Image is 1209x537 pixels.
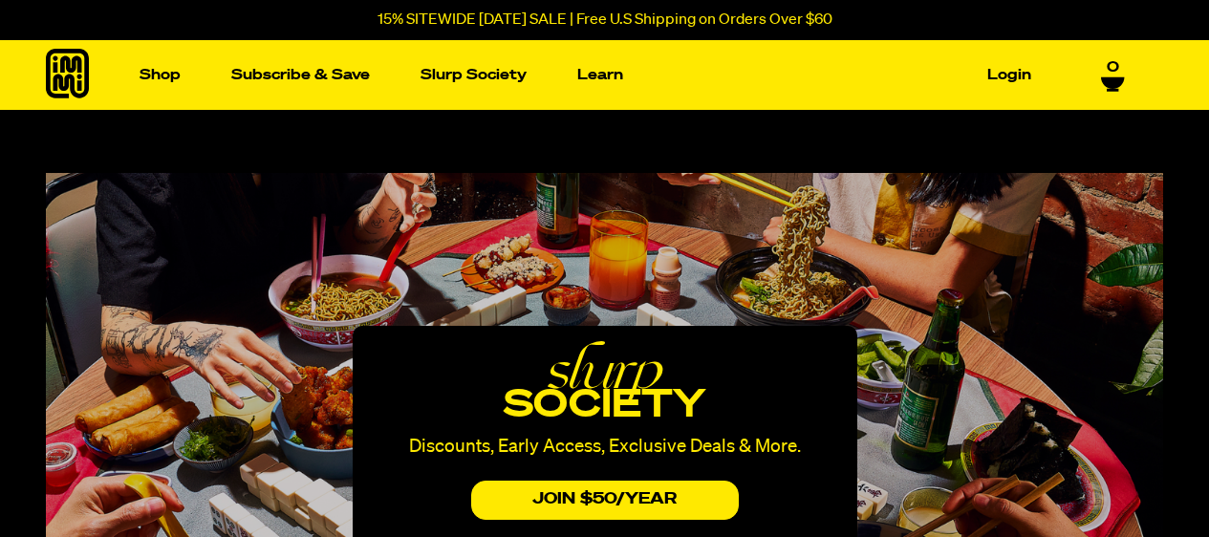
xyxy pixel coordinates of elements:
span: society [504,387,705,425]
a: Learn [570,60,631,90]
em: slurp [379,356,831,384]
a: Slurp Society [413,60,534,90]
p: Discounts, Early Access, Exclusive Deals & More. [379,439,831,456]
p: 15% SITEWIDE [DATE] SALE | Free U.S Shipping on Orders Over $60 [378,11,832,29]
a: Login [980,60,1039,90]
a: 0 [1101,59,1125,92]
span: 0 [1107,59,1119,76]
a: Subscribe & Save [224,60,378,90]
nav: Main navigation [132,40,1039,110]
button: JOIN $50/yEAr [471,481,739,520]
a: Shop [132,60,188,90]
